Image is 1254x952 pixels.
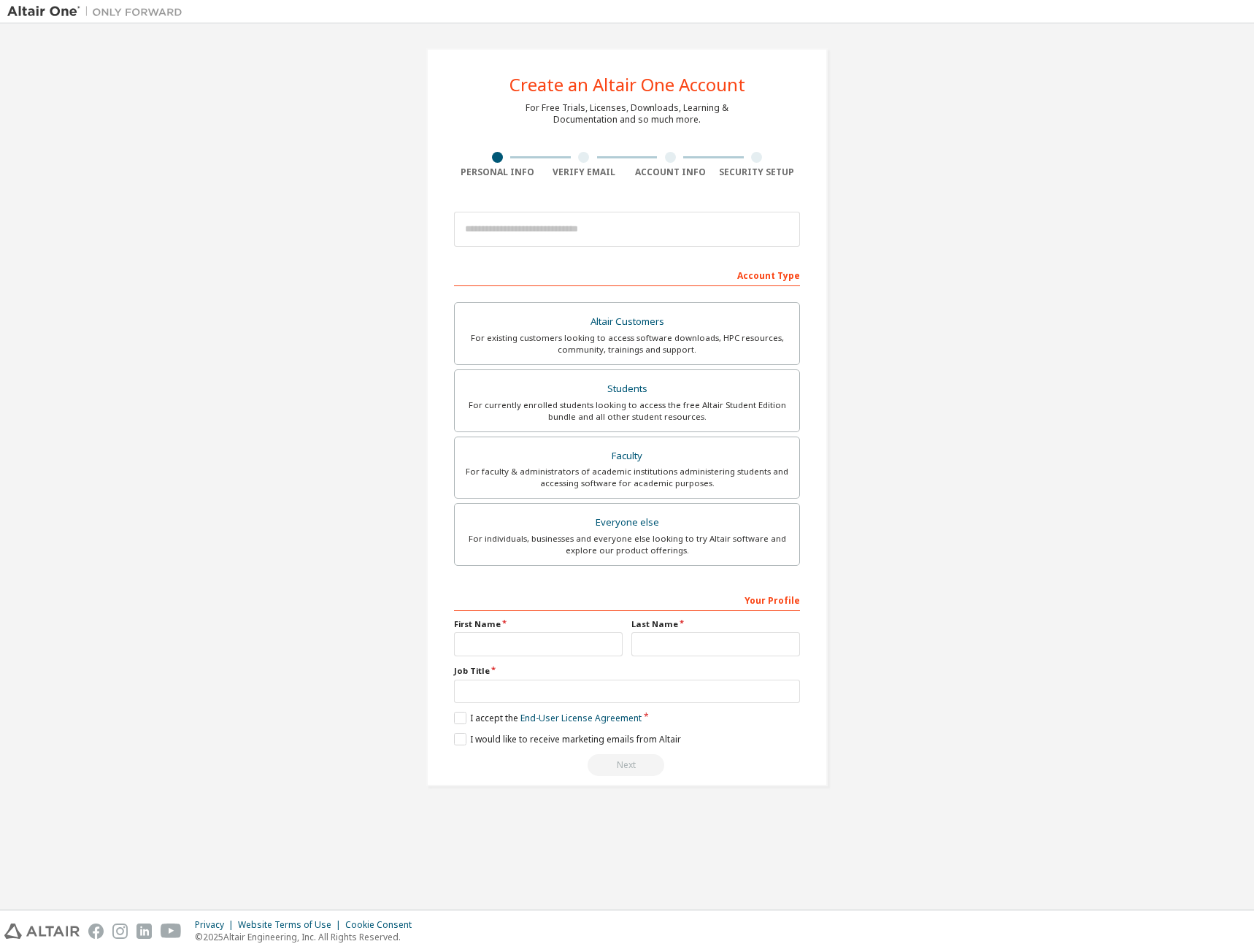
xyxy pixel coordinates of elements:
img: youtube.svg [161,924,182,939]
img: altair_logo.svg [4,924,80,939]
div: Security Setup [714,166,801,178]
div: Personal Info [454,166,541,178]
div: For Free Trials, Licenses, Downloads, Learning & Documentation and so much more. [526,102,728,126]
div: For faculty & administrators of academic institutions administering students and accessing softwa... [463,466,791,489]
div: For individuals, businesses and everyone else looking to try Altair software and explore our prod... [463,533,791,556]
div: For currently enrolled students looking to access the free Altair Student Edition bundle and all ... [463,399,791,423]
a: End-User License Agreement [520,712,642,724]
label: First Name [454,618,623,630]
p: © 2025 Altair Engineering, Inc. All Rights Reserved. [195,931,420,943]
div: For existing customers looking to access software downloads, HPC resources, community, trainings ... [463,332,791,356]
img: instagram.svg [112,924,128,939]
div: Students [463,379,791,399]
div: Read and acccept EULA to continue [454,754,800,776]
label: Job Title [454,665,800,677]
div: Privacy [195,919,238,931]
div: Create an Altair One Account [509,76,745,93]
div: Account Info [627,166,714,178]
label: I would like to receive marketing emails from Altair [454,733,681,745]
div: Everyone else [463,513,791,533]
div: Account Type [454,263,800,286]
div: Faculty [463,446,791,467]
img: facebook.svg [88,924,104,939]
div: Website Terms of Use [238,919,345,931]
div: Altair Customers [463,312,791,332]
img: Altair One [7,4,190,19]
label: Last Name [631,618,800,630]
div: Your Profile [454,588,800,611]
div: Verify Email [541,166,628,178]
label: I accept the [454,712,642,724]
div: Cookie Consent [345,919,420,931]
img: linkedin.svg [136,924,152,939]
